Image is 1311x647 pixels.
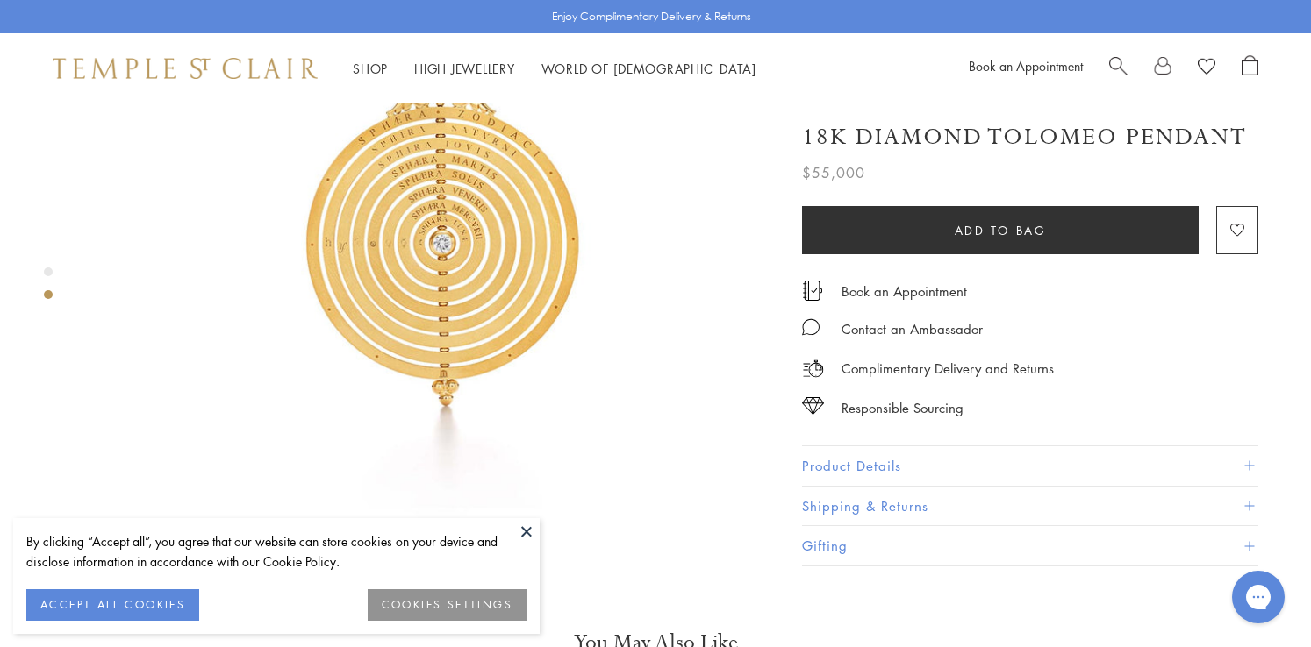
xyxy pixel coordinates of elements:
[368,589,527,621] button: COOKIES SETTINGS
[1198,55,1215,82] a: View Wishlist
[802,397,824,415] img: icon_sourcing.svg
[842,358,1054,380] p: Complimentary Delivery and Returns
[802,526,1258,565] button: Gifting
[353,58,756,80] nav: Main navigation
[802,487,1258,526] button: Shipping & Returns
[955,221,1047,240] span: Add to bag
[802,358,824,380] img: icon_delivery.svg
[26,531,527,572] div: By clicking “Accept all”, you agree that our website can store cookies on your device and disclos...
[842,281,967,301] a: Book an Appointment
[1242,55,1258,82] a: Open Shopping Bag
[802,161,865,184] span: $55,000
[802,122,1247,153] h1: 18K Diamond Tolomeo Pendant
[1223,565,1293,629] iframe: Gorgias live chat messenger
[842,397,964,419] div: Responsible Sourcing
[1109,55,1128,82] a: Search
[802,281,823,301] img: icon_appointment.svg
[969,57,1083,75] a: Book an Appointment
[353,60,388,77] a: ShopShop
[842,318,983,340] div: Contact an Ambassador
[541,60,756,77] a: World of [DEMOGRAPHIC_DATA]World of [DEMOGRAPHIC_DATA]
[414,60,515,77] a: High JewelleryHigh Jewellery
[552,8,751,25] p: Enjoy Complimentary Delivery & Returns
[802,206,1199,254] button: Add to bag
[26,589,199,621] button: ACCEPT ALL COOKIES
[44,263,53,313] div: Product gallery navigation
[802,446,1258,486] button: Product Details
[802,318,820,336] img: MessageIcon-01_2.svg
[53,58,318,79] img: Temple St. Clair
